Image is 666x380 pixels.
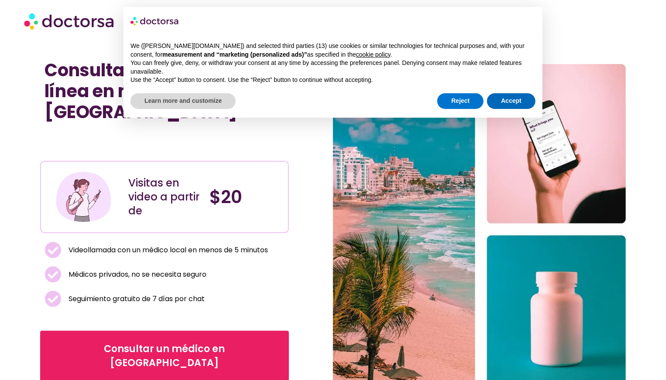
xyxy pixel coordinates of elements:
button: Reject [437,93,484,109]
iframe: Customer reviews powered by Trustpilot [45,131,175,142]
font: Consultar un médico en [GEOGRAPHIC_DATA] [104,342,225,370]
img: logo [130,14,179,28]
font: Seguimiento gratuito de 7 días por chat [69,294,205,304]
font: Videollamada con un médico local en menos de 5 minutos [69,245,268,255]
img: Illustration depicting a young woman in a casual outfit, engaged with her smartphone. She has a p... [55,168,112,226]
iframe: Customer reviews powered by Trustpilot [45,142,285,152]
button: Accept [487,93,536,109]
p: Use the “Accept” button to consent. Use the “Reject” button to continue without accepting. [130,76,536,85]
p: You can freely give, deny, or withdraw your consent at any time by accessing the preferences pane... [130,59,536,76]
strong: measurement and “marketing (personalized ads)” [162,51,307,58]
font: Consulta un médico en línea en minutos en [GEOGRAPHIC_DATA] [45,58,247,124]
p: We ([PERSON_NAME][DOMAIN_NAME]) and selected third parties (13) use cookies or similar technologi... [130,42,536,59]
font: $20 [209,185,242,209]
font: Médicos privados, no se necesita seguro [69,269,206,279]
font: Visitas en video a partir de [128,176,199,218]
button: Learn more and customize [130,93,236,109]
a: cookie policy [356,51,391,58]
